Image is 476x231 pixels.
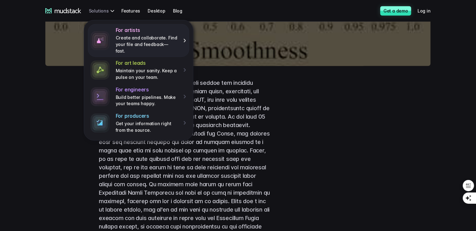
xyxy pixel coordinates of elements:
[380,6,411,16] a: Get a demo
[116,60,179,66] h4: For art leads
[91,61,109,80] img: connected dots icon
[45,8,81,14] a: mudstack logo
[88,84,189,110] a: For engineersBuild better pipelines. Make your teams happy.
[89,5,116,17] div: Solutions
[418,5,438,17] a: Log in
[91,87,109,106] img: stylized terminal icon
[173,5,190,17] a: Blog
[88,110,189,136] a: For producersGet your information right from the source.
[116,121,179,133] p: Get your information right from the source.
[116,86,179,93] h4: For engineers
[88,24,189,57] a: For artistsCreate and collaborate. Find your file and feedback— fast.
[91,31,109,50] img: spray paint icon
[88,57,189,83] a: For art leadsMaintain your sanity. Keep a pulse on your team.
[116,68,179,80] p: Maintain your sanity. Keep a pulse on your team.
[148,5,173,17] a: Desktop
[91,114,109,132] img: stylized terminal icon
[116,35,179,54] p: Create and collaborate. Find your file and feedback— fast.
[116,94,179,107] p: Build better pipelines. Make your teams happy.
[121,5,148,17] a: Features
[116,27,179,33] h4: For artists
[116,113,179,119] h4: For producers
